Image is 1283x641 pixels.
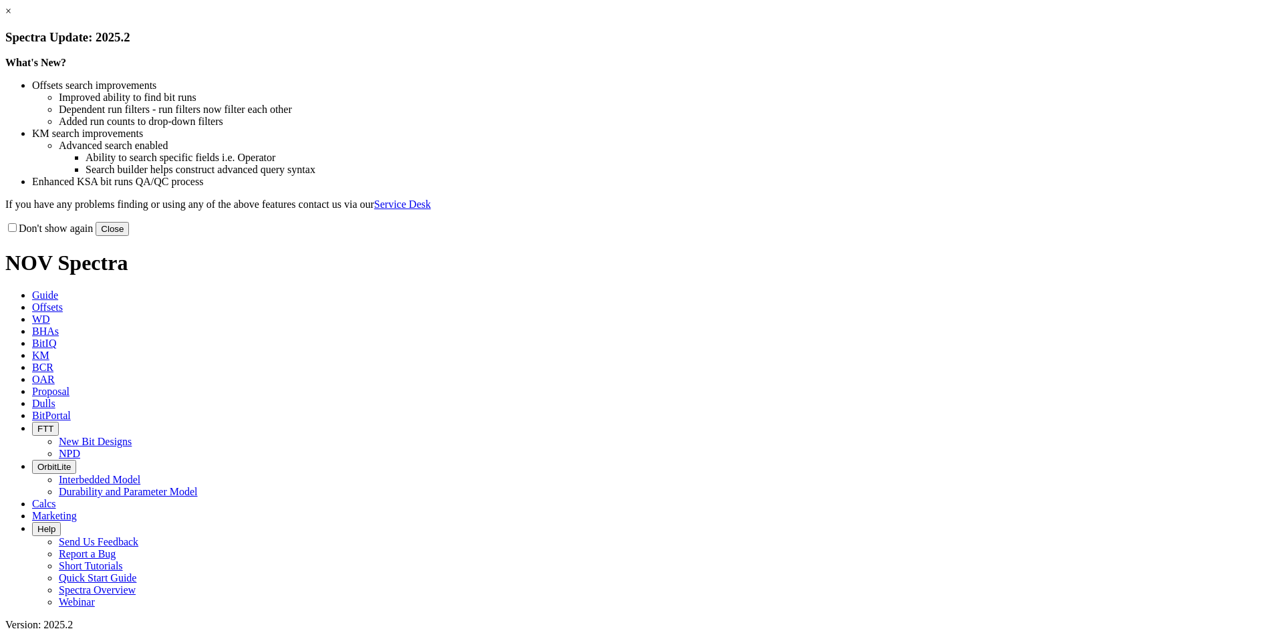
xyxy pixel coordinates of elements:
[8,223,17,232] input: Don't show again
[59,92,1278,104] li: Improved ability to find bit runs
[86,152,1278,164] li: Ability to search specific fields i.e. Operator
[59,560,123,571] a: Short Tutorials
[32,313,50,325] span: WD
[32,510,77,521] span: Marketing
[86,164,1278,176] li: Search builder helps construct advanced query syntax
[59,116,1278,128] li: Added run counts to drop-down filters
[59,584,136,596] a: Spectra Overview
[32,338,56,349] span: BitIQ
[59,486,198,497] a: Durability and Parameter Model
[32,498,56,509] span: Calcs
[5,223,93,234] label: Don't show again
[59,448,80,459] a: NPD
[32,410,71,421] span: BitPortal
[37,524,55,534] span: Help
[59,140,1278,152] li: Advanced search enabled
[59,572,136,584] a: Quick Start Guide
[5,5,11,17] a: ×
[37,462,71,472] span: OrbitLite
[37,424,53,434] span: FTT
[32,398,55,409] span: Dulls
[5,30,1278,45] h3: Spectra Update: 2025.2
[5,251,1278,275] h1: NOV Spectra
[59,536,138,547] a: Send Us Feedback
[5,619,1278,631] div: Version: 2025.2
[32,350,49,361] span: KM
[32,362,53,373] span: BCR
[32,374,55,385] span: OAR
[32,128,1278,140] li: KM search improvements
[96,222,129,236] button: Close
[32,289,58,301] span: Guide
[374,199,431,210] a: Service Desk
[32,80,1278,92] li: Offsets search improvements
[5,199,1278,211] p: If you have any problems finding or using any of the above features contact us via our
[59,104,1278,116] li: Dependent run filters - run filters now filter each other
[59,548,116,559] a: Report a Bug
[32,386,69,397] span: Proposal
[5,57,66,68] strong: What's New?
[32,301,63,313] span: Offsets
[59,474,140,485] a: Interbedded Model
[59,596,95,608] a: Webinar
[32,176,1278,188] li: Enhanced KSA bit runs QA/QC process
[59,436,132,447] a: New Bit Designs
[32,326,59,337] span: BHAs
